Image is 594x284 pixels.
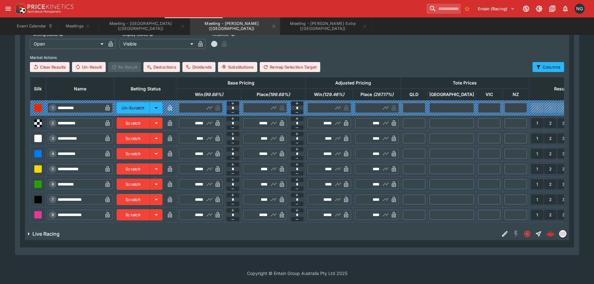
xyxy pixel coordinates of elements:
em: ( 129.46 %) [322,92,344,97]
th: Silk [30,77,46,100]
span: 7 [51,197,55,202]
th: NZ [502,89,529,100]
th: Win [305,89,353,100]
button: 2 [544,195,557,205]
button: 3 [557,133,570,143]
th: QLD [401,89,427,100]
th: Place [353,89,401,100]
input: search [427,4,461,14]
button: Toggle light/dark mode [534,3,545,14]
button: Scratch [117,118,150,129]
button: No Bookmarks [462,4,472,14]
button: Un-Scratch [117,102,150,113]
button: Deductions [143,62,180,72]
img: Sportsbook Management [27,10,61,13]
button: SGM Disabled [510,228,522,239]
button: Dividends [182,62,215,72]
span: 3 [51,136,55,141]
button: Scratch [117,194,150,205]
button: Connected to PK [520,3,532,14]
button: Meeting - Addington Extra (NZ) [281,17,371,35]
button: 1 [531,195,543,205]
button: 3 [557,149,570,159]
button: Scratch [117,133,150,144]
button: 2 [544,149,557,159]
button: 2 [544,133,557,143]
button: Substitutions [218,62,257,72]
button: Nick Goss [573,2,587,16]
em: ( 99.88 %) [203,92,223,97]
button: 1 [531,149,543,159]
label: Market Actions [30,53,564,62]
button: 3 [557,118,570,128]
button: 2 [544,210,557,220]
button: Meetings [58,17,98,35]
h6: Live Racing [32,231,60,237]
span: 1 [51,106,55,110]
button: Meeting - Addington (NZ) [99,17,189,35]
button: 2 [544,179,557,189]
button: open drawer [2,3,14,14]
img: logo-cerberus--red.svg [546,229,555,238]
div: Nick Goss [575,4,585,14]
em: ( 267.17 %) [373,92,394,97]
img: PriceKinetics [27,4,74,9]
button: Event Calendar [13,17,57,35]
div: 8cc8588e-ad9f-4967-b742-6145346cb03e [546,229,555,238]
button: Un-Result [72,62,105,72]
span: 6 [51,182,55,186]
button: Clear Results [30,62,70,72]
span: 4 [51,152,55,156]
button: 1 [531,179,543,189]
th: VIC [476,89,502,100]
th: Tote Prices [401,77,529,89]
th: Name [46,77,115,100]
th: Betting Status [115,77,177,100]
th: Win [177,89,241,100]
button: 3 [557,195,570,205]
th: Adjusted Pricing [305,77,401,89]
th: [GEOGRAPHIC_DATA] [427,89,476,100]
button: Scratch [117,179,150,190]
button: Columns [533,62,564,72]
svg: Closed [524,230,531,238]
th: Place [241,89,305,100]
button: 2 [544,118,557,128]
button: 1 [531,164,543,174]
button: Edit Detail [499,228,510,239]
button: Scratch [117,209,150,220]
div: Visible [119,39,195,49]
button: 1 [531,118,543,128]
button: Select Tenant [474,4,519,14]
button: 1 [531,133,543,143]
div: Open [30,39,106,49]
button: Live Racing [25,228,499,240]
button: Straight [533,228,544,239]
span: 5 [51,167,55,171]
button: 1 [531,210,543,220]
th: Base Pricing [177,77,305,89]
button: Meeting - Hatrick (NZ) [190,17,280,35]
em: ( 199.68 %) [268,92,290,97]
button: 3 [557,179,570,189]
button: Scratch [117,163,150,175]
button: 3 [557,210,570,220]
img: liveracing [559,230,566,237]
button: Notifications [560,3,571,14]
span: 2 [51,121,55,125]
button: Remap Selection Target [260,62,320,72]
a: 8cc8588e-ad9f-4967-b742-6145346cb03e [544,228,557,240]
img: PriceKinetics Logo [14,2,26,15]
button: Scratch [117,148,150,159]
span: 8 [51,213,55,217]
button: Closed [522,228,533,239]
button: Documentation [547,3,558,14]
button: 3 [557,164,570,174]
button: 2 [544,164,557,174]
